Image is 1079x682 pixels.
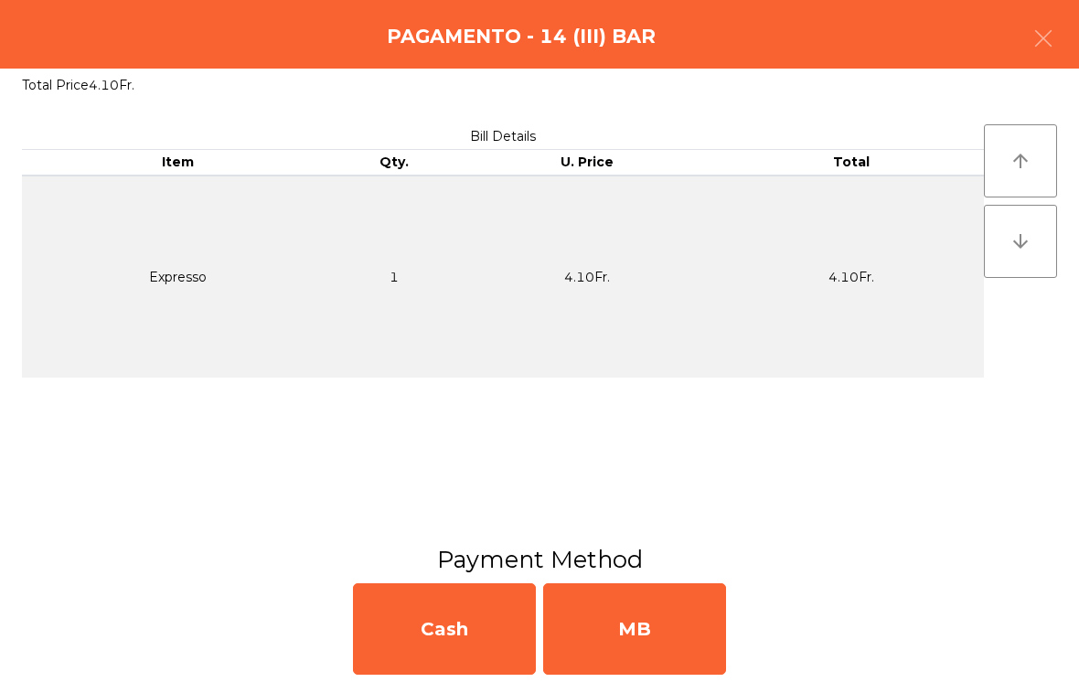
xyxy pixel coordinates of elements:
button: arrow_downward [984,205,1057,278]
td: 1 [333,176,454,378]
th: Total [720,150,984,176]
h4: Pagamento - 14 (III) BAR [387,23,656,50]
th: U. Price [454,150,719,176]
span: 4.10Fr. [89,77,134,93]
button: arrow_upward [984,124,1057,197]
span: Bill Details [470,128,536,144]
td: 4.10Fr. [454,176,719,378]
i: arrow_downward [1010,230,1031,252]
th: Qty. [333,150,454,176]
span: Total Price [22,77,89,93]
td: Expresso [22,176,333,378]
div: MB [543,583,726,675]
i: arrow_upward [1010,150,1031,172]
div: Cash [353,583,536,675]
h3: Payment Method [14,543,1065,576]
th: Item [22,150,333,176]
td: 4.10Fr. [720,176,984,378]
